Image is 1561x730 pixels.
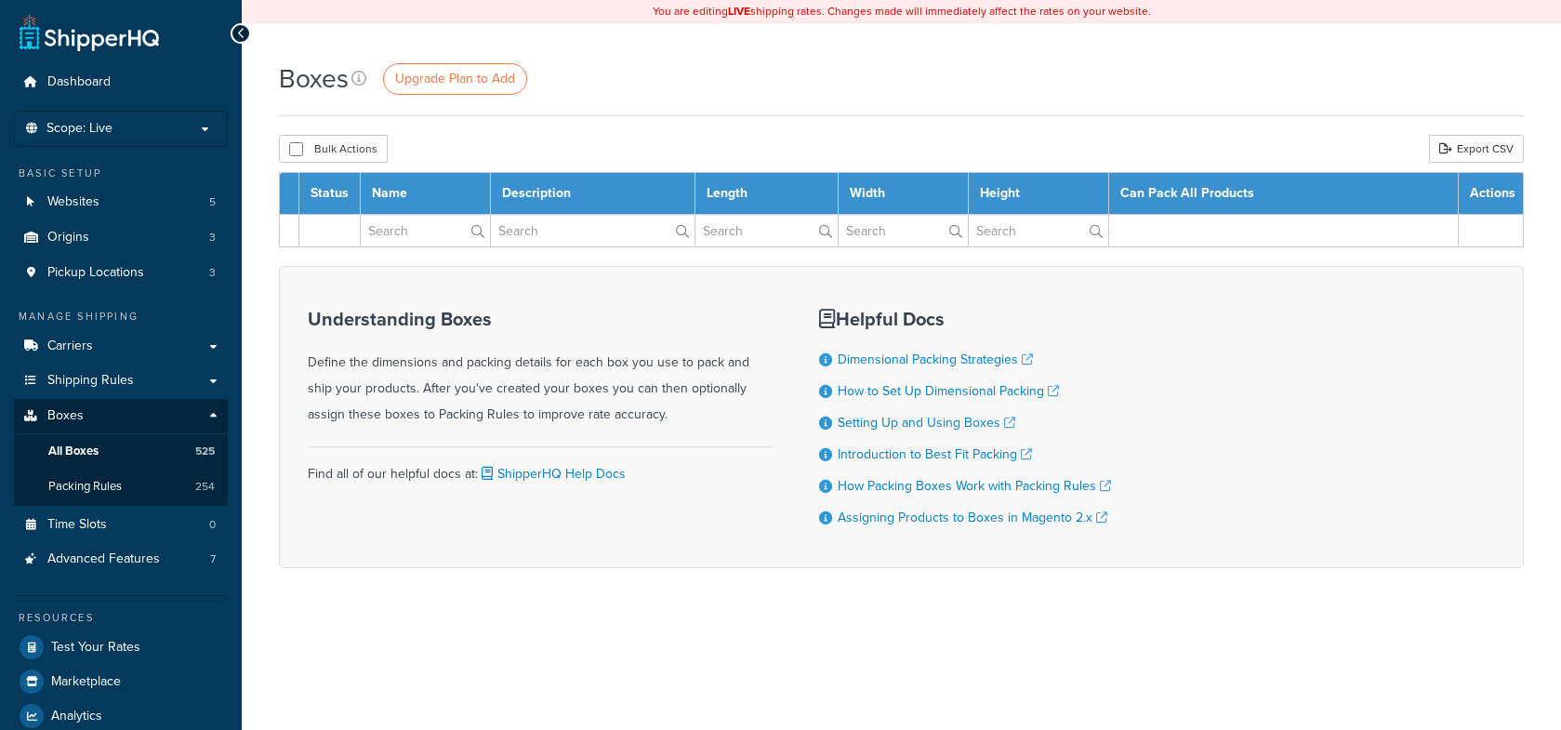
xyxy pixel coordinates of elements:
[491,215,695,246] input: Search
[361,173,491,215] th: Name
[14,470,228,504] a: Packing Rules 254
[308,309,773,329] h3: Understanding Boxes
[47,517,107,533] span: Time Slots
[838,350,1033,369] a: Dimensional Packing Strategies
[308,309,773,428] div: Define the dimensions and packing details for each box you use to pack and ship your products. Af...
[838,476,1111,496] a: How Packing Boxes Work with Packing Rules
[14,508,228,542] a: Time Slots 0
[47,194,99,210] span: Websites
[695,215,837,246] input: Search
[279,135,388,163] button: Bulk Actions
[14,364,228,398] a: Shipping Rules
[48,444,99,459] span: All Boxes
[308,446,773,487] div: Find all of our helpful docs at:
[20,14,159,51] a: ShipperHQ Home
[47,265,144,281] span: Pickup Locations
[48,479,122,495] span: Packing Rules
[14,630,228,664] a: Test Your Rates
[299,173,361,215] th: Status
[47,230,89,246] span: Origins
[14,166,228,181] div: Basic Setup
[46,121,112,137] span: Scope: Live
[14,220,228,255] a: Origins 3
[14,256,228,290] li: Pickup Locations
[1459,173,1524,215] th: Actions
[47,551,160,567] span: Advanced Features
[209,517,216,533] span: 0
[14,309,228,325] div: Manage Shipping
[838,173,968,215] th: Width
[195,479,215,495] span: 254
[395,69,515,88] span: Upgrade Plan to Add
[728,3,750,20] b: LIVE
[14,65,228,100] a: Dashboard
[361,215,490,246] input: Search
[14,508,228,542] li: Time Slots
[14,434,228,469] a: All Boxes 525
[209,230,216,246] span: 3
[969,215,1108,246] input: Search
[14,542,228,577] li: Advanced Features
[1429,135,1524,163] a: Export CSV
[491,173,695,215] th: Description
[695,173,838,215] th: Length
[51,640,140,656] span: Test Your Rates
[838,381,1059,401] a: How to Set Up Dimensional Packing
[210,551,216,567] span: 7
[383,63,527,95] a: Upgrade Plan to Add
[1109,173,1459,215] th: Can Pack All Products
[209,265,216,281] span: 3
[47,408,84,424] span: Boxes
[14,329,228,364] a: Carriers
[14,542,228,577] a: Advanced Features 7
[819,309,1111,329] h3: Helpful Docs
[14,665,228,698] a: Marketplace
[14,434,228,469] li: All Boxes
[838,413,1015,432] a: Setting Up and Using Boxes
[279,60,349,97] h1: Boxes
[839,215,968,246] input: Search
[14,470,228,504] li: Packing Rules
[14,399,228,505] li: Boxes
[51,674,121,690] span: Marketplace
[968,173,1108,215] th: Height
[14,185,228,219] a: Websites 5
[47,373,134,389] span: Shipping Rules
[47,74,111,90] span: Dashboard
[195,444,215,459] span: 525
[47,338,93,354] span: Carriers
[838,508,1107,527] a: Assigning Products to Boxes in Magento 2.x
[14,610,228,626] div: Resources
[14,220,228,255] li: Origins
[478,464,626,484] a: ShipperHQ Help Docs
[51,709,102,724] span: Analytics
[14,256,228,290] a: Pickup Locations 3
[838,445,1032,464] a: Introduction to Best Fit Packing
[14,399,228,433] a: Boxes
[209,194,216,210] span: 5
[14,185,228,219] li: Websites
